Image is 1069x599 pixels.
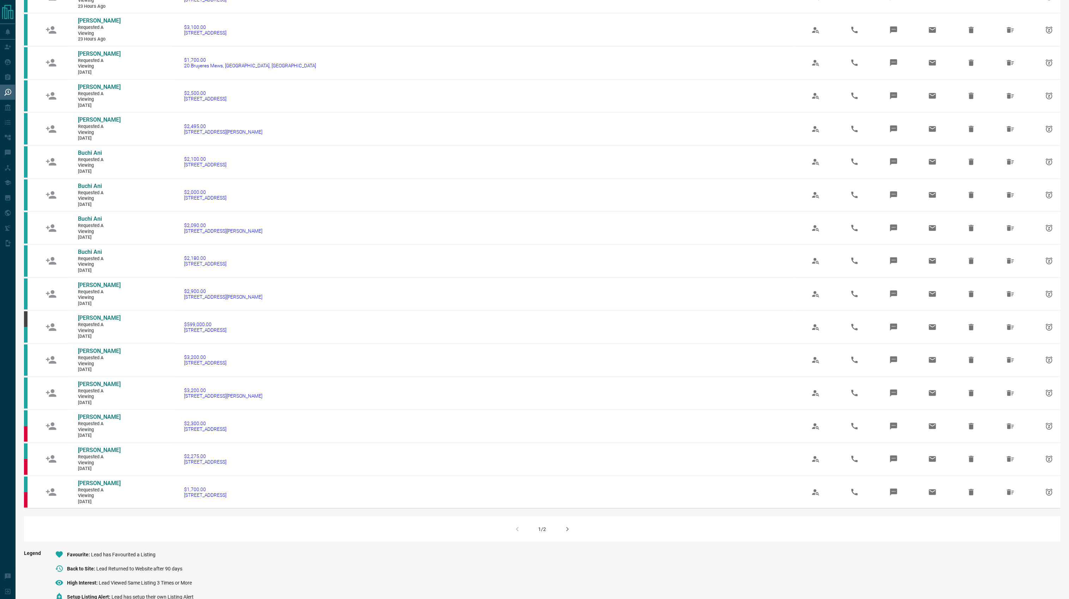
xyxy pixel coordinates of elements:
span: Call [846,22,863,38]
span: [DATE] [78,433,121,439]
span: [PERSON_NAME] [78,116,121,123]
span: Call [846,418,863,435]
span: [STREET_ADDRESS] [184,162,226,167]
span: View Profile [807,286,824,302]
span: $3,200.00 [184,354,226,360]
span: $3,200.00 [184,387,262,393]
span: Message [885,22,902,38]
span: View Profile [807,153,824,170]
div: property.ca [24,492,28,508]
span: Hide All from Poonam Khatri [1002,22,1019,38]
a: $2,100.00[STREET_ADDRESS] [184,156,226,167]
span: [STREET_ADDRESS] [184,195,226,201]
span: Message [885,220,902,237]
span: Buchi Ani [78,249,102,255]
a: [PERSON_NAME] [78,381,121,388]
span: Call [846,87,863,104]
span: [STREET_ADDRESS] [184,327,226,333]
span: Lead Returned to Website after 90 days [96,566,182,572]
a: [PERSON_NAME] [78,314,121,322]
span: $2,000.00 [184,189,226,195]
span: Hide All from Buchi Ani [1002,220,1019,237]
span: Email [924,220,941,237]
span: Requested a Viewing [78,289,121,301]
span: Hide [963,286,980,302]
span: Email [924,319,941,336]
span: $2,180.00 [184,255,226,261]
span: [PERSON_NAME] [78,414,121,420]
div: mrloft.ca [24,311,28,327]
a: $2,300.00[STREET_ADDRESS] [184,421,226,432]
span: [DATE] [78,69,121,75]
div: condos.ca [24,327,28,343]
a: [PERSON_NAME] [78,84,121,91]
span: [PERSON_NAME] [78,348,121,354]
span: Snooze [1041,22,1058,38]
span: $2,275.00 [184,453,226,459]
span: [STREET_ADDRESS] [184,426,226,432]
span: View Profile [807,319,824,336]
span: [PERSON_NAME] [78,84,121,90]
span: Hide [963,87,980,104]
a: $3,100.00[STREET_ADDRESS] [184,24,226,36]
span: Message [885,451,902,467]
span: View Profile [807,418,824,435]
span: [STREET_ADDRESS] [184,492,226,498]
span: Requested a Viewing [78,91,121,103]
span: [STREET_ADDRESS] [184,261,226,267]
span: Call [846,385,863,402]
span: View Profile [807,121,824,137]
span: Requested a Viewing [78,355,121,367]
a: $2,495.00[STREET_ADDRESS][PERSON_NAME] [184,123,262,135]
span: $2,100.00 [184,156,226,162]
span: Requested a Viewing [78,157,121,169]
span: [DATE] [78,169,121,175]
span: Hide [963,220,980,237]
span: Call [846,484,863,501]
a: Buchi Ani [78,249,121,256]
div: condos.ca [24,378,28,409]
span: View Profile [807,252,824,269]
span: 23 hours ago [78,36,121,42]
div: property.ca [24,426,28,442]
span: Snooze [1041,484,1058,501]
a: $3,200.00[STREET_ADDRESS] [184,354,226,366]
span: Email [924,187,941,203]
span: Email [924,451,941,467]
span: Email [924,87,941,104]
span: Hide All from Eleni Theodorou [1002,54,1019,71]
span: Snooze [1041,153,1058,170]
span: Back to Site [67,566,96,572]
span: [STREET_ADDRESS] [184,30,226,36]
span: $2,090.00 [184,222,262,228]
span: Call [846,121,863,137]
span: Requested a Viewing [78,124,121,135]
span: Snooze [1041,319,1058,336]
span: Buchi Ani [78,183,102,189]
span: Requested a Viewing [78,256,121,268]
span: View Profile [807,484,824,501]
span: Hide All from Piyush Thakur [1002,418,1019,435]
span: [DATE] [78,234,121,240]
div: condos.ca [24,146,28,178]
a: [PERSON_NAME] [78,414,121,421]
span: Requested a Viewing [78,25,121,36]
span: Hide [963,385,980,402]
span: Hide All from Buchi Ani [1002,153,1019,170]
span: Hide All from Piyush Thakur [1002,451,1019,467]
span: 23 hours ago [78,4,121,10]
span: Snooze [1041,87,1058,104]
span: Message [885,286,902,302]
span: Hide [963,153,980,170]
span: Hide All from Buchi Ani [1002,187,1019,203]
span: Snooze [1041,252,1058,269]
div: condos.ca [24,344,28,376]
span: Buchi Ani [78,149,102,156]
span: Hide [963,22,980,38]
span: Hide All from Madison Rodriguez [1002,385,1019,402]
span: Requested a Viewing [78,322,121,334]
span: Favourite [67,552,91,557]
span: Requested a Viewing [78,454,121,466]
span: Snooze [1041,286,1058,302]
span: Snooze [1041,352,1058,368]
